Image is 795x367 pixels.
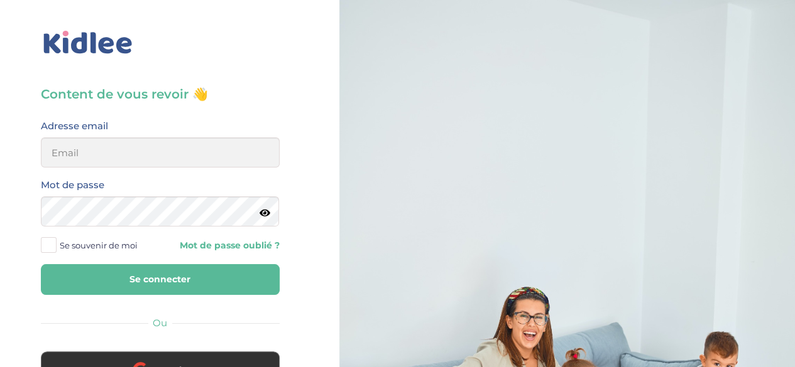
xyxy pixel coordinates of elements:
label: Adresse email [41,118,108,134]
span: Ou [153,317,167,329]
a: Mot de passe oublié ? [170,240,280,252]
span: Se souvenir de moi [60,237,138,253]
label: Mot de passe [41,177,104,193]
input: Email [41,137,280,168]
h3: Content de vous revoir 👋 [41,85,280,103]
button: Se connecter [41,264,280,295]
img: logo_kidlee_bleu [41,28,135,57]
